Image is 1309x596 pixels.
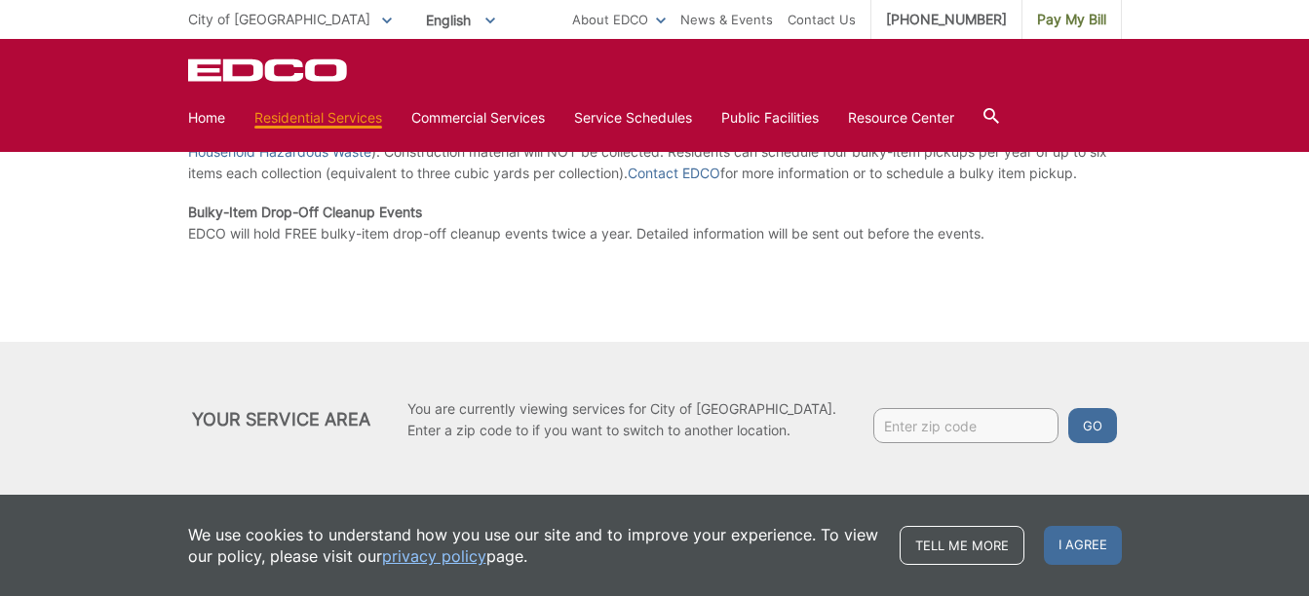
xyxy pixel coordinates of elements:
a: Home [188,107,225,129]
strong: Bulky-Item Drop-Off Cleanup Events [188,204,422,220]
span: English [411,4,510,36]
a: About EDCO [572,9,666,30]
a: Contact Us [788,9,856,30]
input: Enter zip code [873,408,1059,443]
p: You are currently viewing services for City of [GEOGRAPHIC_DATA]. Enter a zip code to if you want... [407,398,836,441]
p: We use cookies to understand how you use our site and to improve your experience. To view our pol... [188,524,880,567]
a: Contact EDCO [628,163,720,184]
a: privacy policy [382,545,486,567]
span: Pay My Bill [1037,9,1106,30]
span: I agree [1044,526,1122,565]
a: News & Events [680,9,773,30]
a: Public Facilities [721,107,819,129]
a: Residential Services [254,107,382,129]
p: EDCO will hold FREE bulky-item drop-off cleanup events twice a year. Detailed information will be... [188,202,1122,244]
a: EDCD logo. Return to the homepage. [188,58,350,82]
a: Service Schedules [574,107,692,129]
p: Residents can schedule bulky-item pickup service for large items such as water heaters, appliance... [188,120,1122,184]
span: City of [GEOGRAPHIC_DATA] [188,11,370,27]
a: Resource Center [848,107,954,129]
a: Household Hazardous Waste [188,141,371,163]
a: Tell me more [900,526,1024,565]
h2: Your Service Area [192,409,371,430]
button: Go [1068,408,1117,443]
a: Commercial Services [411,107,545,129]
